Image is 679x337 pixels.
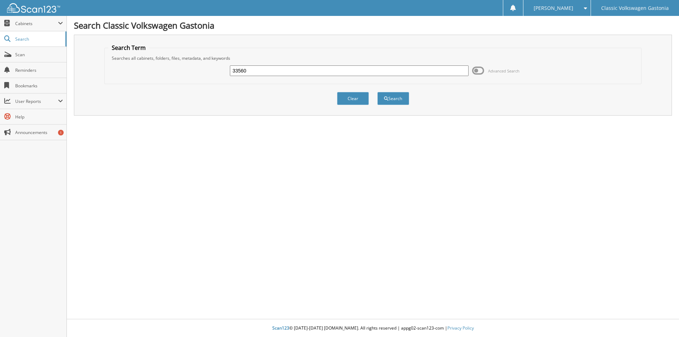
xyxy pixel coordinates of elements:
[447,325,474,331] a: Privacy Policy
[272,325,289,331] span: Scan123
[15,114,63,120] span: Help
[337,92,369,105] button: Clear
[15,129,63,135] span: Announcements
[15,98,58,104] span: User Reports
[15,36,62,42] span: Search
[7,3,60,13] img: scan123-logo-white.svg
[15,21,58,27] span: Cabinets
[601,6,669,10] span: Classic Volkswagen Gastonia
[377,92,409,105] button: Search
[74,19,672,31] h1: Search Classic Volkswagen Gastonia
[644,303,679,337] iframe: Chat Widget
[15,67,63,73] span: Reminders
[108,55,638,61] div: Searches all cabinets, folders, files, metadata, and keywords
[15,52,63,58] span: Scan
[108,44,149,52] legend: Search Term
[58,130,64,135] div: 1
[67,320,679,337] div: © [DATE]-[DATE] [DOMAIN_NAME]. All rights reserved | appg02-scan123-com |
[488,68,520,74] span: Advanced Search
[15,83,63,89] span: Bookmarks
[534,6,573,10] span: [PERSON_NAME]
